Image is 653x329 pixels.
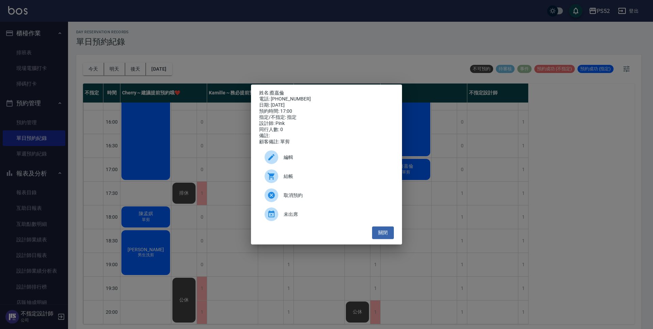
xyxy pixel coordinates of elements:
span: 編輯 [284,154,388,161]
a: 蔡嘉倫 [270,90,284,95]
span: 結帳 [284,173,388,180]
div: 設計師: Pink [259,121,394,127]
a: 結帳 [259,167,394,186]
div: 顧客備註: 單剪 [259,139,394,145]
span: 取消預約 [284,192,388,199]
div: 備註: [259,133,394,139]
div: 電話: [PHONE_NUMBER] [259,96,394,102]
div: 編輯 [259,148,394,167]
p: 姓名: [259,90,394,96]
div: 預約時間: 17:00 [259,108,394,114]
div: 取消預約 [259,186,394,205]
span: 未出席 [284,211,388,218]
button: 關閉 [372,226,394,239]
div: 同行人數: 0 [259,127,394,133]
div: 指定/不指定: 指定 [259,114,394,121]
div: 未出席 [259,205,394,224]
div: 日期: [DATE] [259,102,394,108]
